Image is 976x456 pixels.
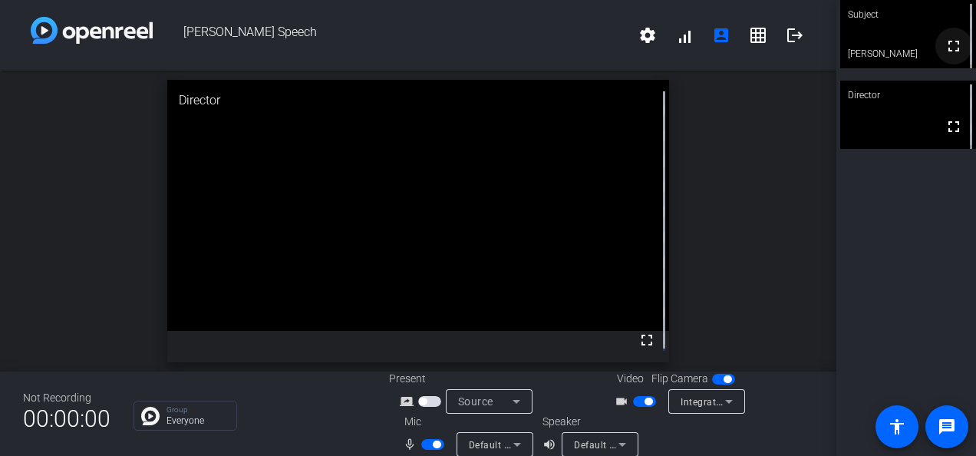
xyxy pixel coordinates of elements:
div: Speaker [542,414,635,430]
mat-icon: volume_up [542,435,561,454]
mat-icon: accessibility [888,418,906,436]
button: signal_cellular_alt [666,17,703,54]
mat-icon: grid_on [749,26,767,45]
div: Present [389,371,542,387]
mat-icon: fullscreen [945,37,963,55]
span: Flip Camera [651,371,708,387]
p: Everyone [167,416,229,425]
span: Integrated Webcam (0bda:5584) [681,395,827,408]
mat-icon: message [938,418,956,436]
span: Source [458,395,493,408]
span: Default - AirPods [574,438,651,451]
div: Director [840,81,976,110]
mat-icon: account_box [712,26,730,45]
mat-icon: fullscreen [945,117,963,136]
img: white-gradient.svg [31,17,153,44]
img: Chat Icon [141,407,160,425]
mat-icon: videocam_outline [615,392,633,411]
span: [PERSON_NAME] Speech [153,17,629,54]
mat-icon: settings [638,26,657,45]
p: Group [167,406,229,414]
span: Default - Microphone Array (2- Intel® Smart Sound Technology for Digital Microphones) [469,438,861,451]
mat-icon: screen_share_outline [400,392,418,411]
mat-icon: mic_none [403,435,421,454]
div: Director [167,80,669,121]
mat-icon: fullscreen [638,331,656,349]
div: Mic [389,414,542,430]
mat-icon: logout [786,26,804,45]
span: 00:00:00 [23,400,110,438]
span: Video [617,371,644,387]
div: Not Recording [23,390,110,406]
